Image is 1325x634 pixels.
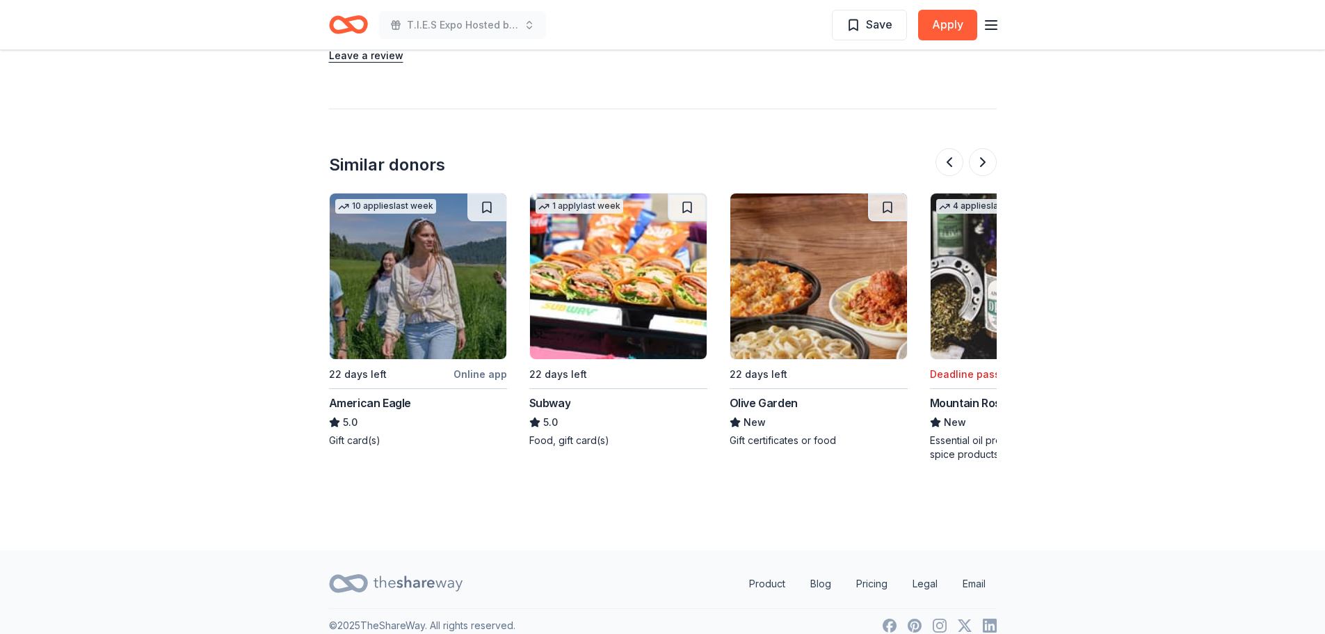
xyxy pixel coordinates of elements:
[744,414,766,431] span: New
[529,193,707,447] a: Image for Subway1 applylast week22 days leftSubway5.0Food, gift card(s)
[799,570,842,598] a: Blog
[329,434,507,447] div: Gift card(s)
[930,193,1108,461] a: Image for Mountain Rose Herbs4 applieslast weekDeadline passedMountain Rose HerbsNewEssential oil...
[730,395,798,411] div: Olive Garden
[330,193,506,359] img: Image for American Eagle
[918,10,977,40] button: Apply
[931,193,1107,359] img: Image for Mountain Rose Herbs
[930,395,1042,411] div: Mountain Rose Herbs
[730,434,908,447] div: Gift certificates or food
[936,199,1034,214] div: 4 applies last week
[529,395,571,411] div: Subway
[329,395,411,411] div: American Eagle
[536,199,623,214] div: 1 apply last week
[901,570,949,598] a: Legal
[329,8,368,41] a: Home
[866,15,892,33] span: Save
[730,366,787,383] div: 22 days left
[944,414,966,431] span: New
[529,366,587,383] div: 22 days left
[329,47,403,64] button: Leave a review
[738,570,796,598] a: Product
[930,366,1013,383] div: Deadline passed
[730,193,907,359] img: Image for Olive Garden
[930,434,1108,461] div: Essential oil products, tea, herb and spice products, bath and body care products, health supplem...
[529,434,707,447] div: Food, gift card(s)
[379,11,546,39] button: T.I.E.S Expo Hosted by Innovative Learning
[543,414,558,431] span: 5.0
[845,570,899,598] a: Pricing
[329,193,507,447] a: Image for American Eagle10 applieslast week22 days leftOnline appAmerican Eagle5.0Gift card(s)
[832,10,907,40] button: Save
[329,617,515,634] p: © 2025 TheShareWay. All rights reserved.
[738,570,997,598] nav: quick links
[951,570,997,598] a: Email
[530,193,707,359] img: Image for Subway
[453,365,507,383] div: Online app
[407,17,518,33] span: T.I.E.S Expo Hosted by Innovative Learning
[343,414,358,431] span: 5.0
[335,199,436,214] div: 10 applies last week
[329,154,445,176] div: Similar donors
[730,193,908,447] a: Image for Olive Garden22 days leftOlive GardenNewGift certificates or food
[329,366,387,383] div: 22 days left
